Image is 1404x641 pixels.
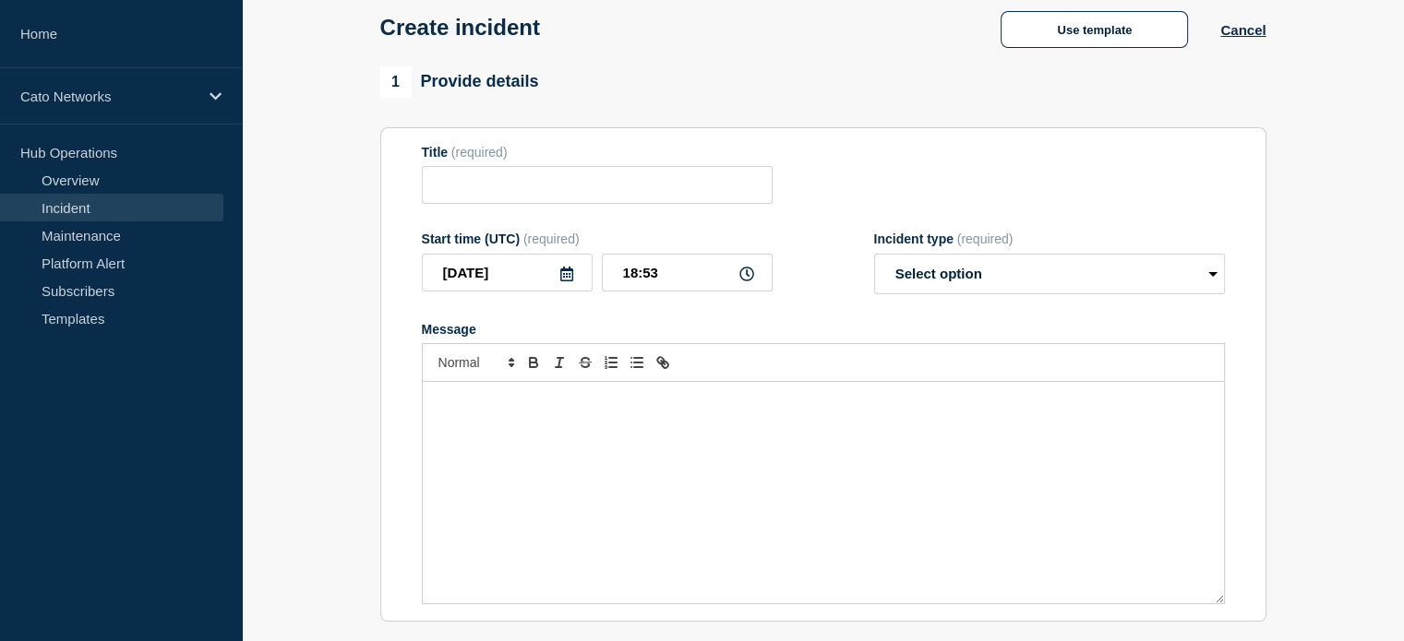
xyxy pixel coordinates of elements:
[430,351,521,374] span: Font size
[523,231,580,246] span: (required)
[422,322,1225,337] div: Message
[546,351,572,374] button: Toggle italic text
[624,351,650,374] button: Toggle bulleted list
[598,351,624,374] button: Toggle ordered list
[957,231,1014,246] span: (required)
[380,66,412,98] span: 1
[451,145,508,160] span: (required)
[422,145,773,160] div: Title
[602,254,773,291] input: HH:MM
[521,351,546,374] button: Toggle bold text
[572,351,598,374] button: Toggle strikethrough text
[422,166,773,204] input: Title
[650,351,676,374] button: Toggle link
[422,254,593,291] input: YYYY-MM-DD
[380,15,540,41] h1: Create incident
[874,231,1225,246] div: Incident type
[1001,11,1188,48] button: Use template
[20,89,198,104] p: Cato Networks
[423,382,1224,603] div: Message
[422,231,773,246] div: Start time (UTC)
[874,254,1225,294] select: Incident type
[1220,22,1266,38] button: Cancel
[380,66,539,98] div: Provide details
